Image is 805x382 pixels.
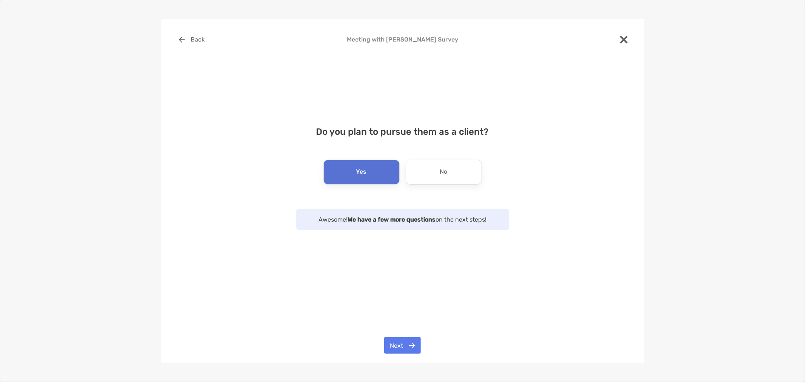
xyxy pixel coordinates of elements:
[409,342,415,348] img: button icon
[173,36,632,43] h4: Meeting with [PERSON_NAME] Survey
[620,36,628,43] img: close modal
[173,126,632,137] h4: Do you plan to pursue them as a client?
[304,215,502,224] p: Awesome! on the next steps!
[179,37,185,43] img: button icon
[173,31,211,48] button: Back
[384,337,421,354] button: Next
[348,216,436,223] strong: We have a few more questions
[356,166,367,178] p: Yes
[440,166,448,178] p: No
